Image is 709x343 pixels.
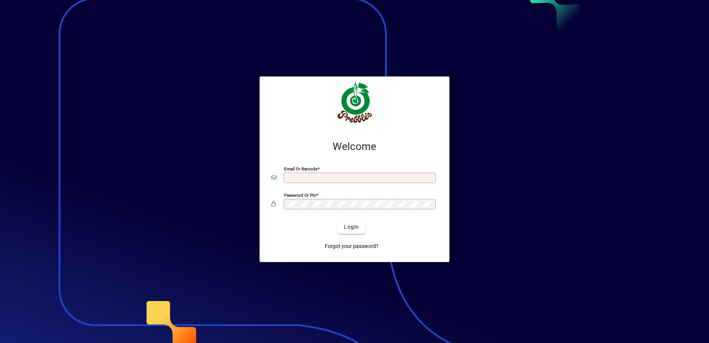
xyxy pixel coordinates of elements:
mat-label: Email or Barcode [284,166,317,171]
mat-label: Password or Pin [284,192,316,197]
h2: Welcome [271,140,438,153]
span: Login [344,223,359,231]
button: Login [338,220,365,234]
a: Forgot your password? [322,240,382,253]
span: Forgot your password? [325,242,379,250]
